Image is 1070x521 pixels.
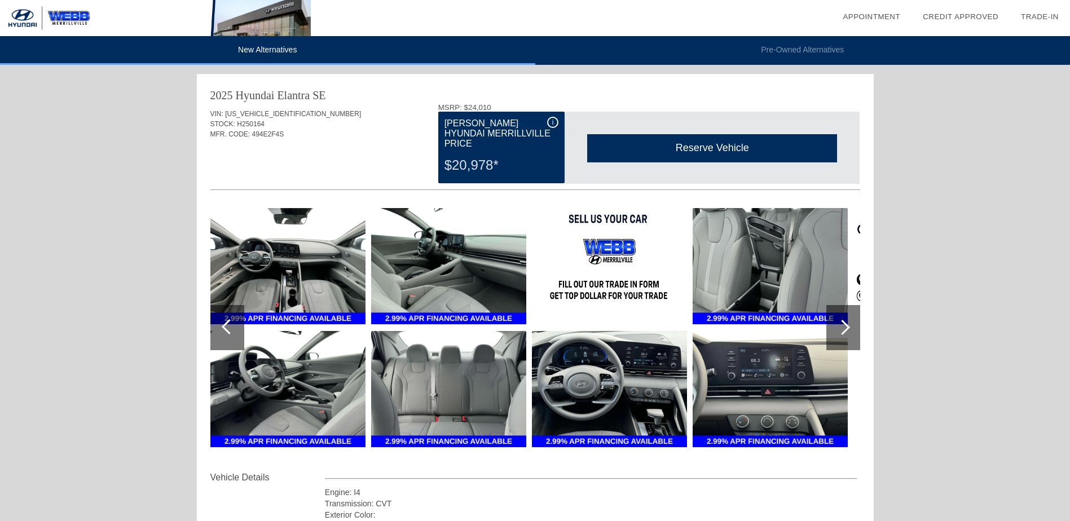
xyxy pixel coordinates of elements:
a: Appointment [843,12,900,21]
img: 7b5e700b-a2f8-4269-b849-fd762c0c04d4.jpg [693,208,848,324]
span: [US_VEHICLE_IDENTIFICATION_NUMBER] [225,110,361,118]
a: Trade-In [1021,12,1059,21]
a: Credit Approved [923,12,998,21]
img: bd92b74f-bdcb-4f29-879b-016efbf4b462.jpg [371,208,526,324]
div: Reserve Vehicle [587,134,837,162]
img: ed3d16c9-6bab-4ec6-9b55-d1adf17f24db.png [532,208,687,324]
span: STOCK: [210,120,235,128]
div: Engine: I4 [325,487,858,498]
div: Exterior Color: [325,509,858,520]
img: f8fe22c4-c8a2-4bae-b452-ba185882884e.jpg [532,331,687,447]
div: i [547,117,558,128]
img: e9824a7f-8dd7-44f1-a62f-7020c312c170.jpg [210,331,366,447]
img: 6b73d536-7d85-46aa-9083-6f53ef9bb932.jpg [210,208,366,324]
div: $20,978* [444,151,558,180]
div: Quoted on [DATE] 6:16:38 PM [210,156,860,174]
div: SE [312,87,325,103]
div: Vehicle Details [210,471,325,484]
div: MSRP: $24,010 [438,103,860,112]
div: [PERSON_NAME] Hyundai Merrillville Price [444,117,558,151]
div: 2025 Hyundai Elantra [210,87,310,103]
span: MFR. CODE: [210,130,250,138]
img: 5b16e4bf-e65d-4f57-9039-1d4a57ab1fee.jpg [371,331,526,447]
span: VIN: [210,110,223,118]
div: Transmission: CVT [325,498,858,509]
span: 494E2F4S [252,130,284,138]
img: b0ba70e4-7817-4f13-b8bc-d1110b3d5085.jpg [693,331,848,447]
span: H250164 [237,120,265,128]
img: 9f3a2e6e-afd2-4cde-ae7d-5bbbdf11ff6c.png [853,208,1009,324]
